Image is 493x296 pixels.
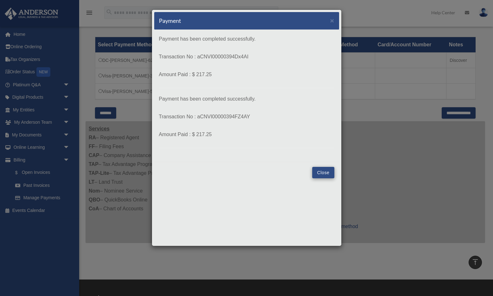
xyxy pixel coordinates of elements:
[330,17,334,24] button: Close
[330,17,334,24] span: ×
[159,130,334,139] p: Amount Paid : $ 217.25
[159,17,181,25] h5: Payment
[159,52,334,61] p: Transaction No : aCNVI00000394Dx4AI
[159,70,334,79] p: Amount Paid : $ 217.25
[159,95,334,103] p: Payment has been completed successfully.
[159,35,334,43] p: Payment has been completed successfully.
[159,112,334,121] p: Transaction No : aCNVI00000394FZ4AY
[312,167,334,178] button: Close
